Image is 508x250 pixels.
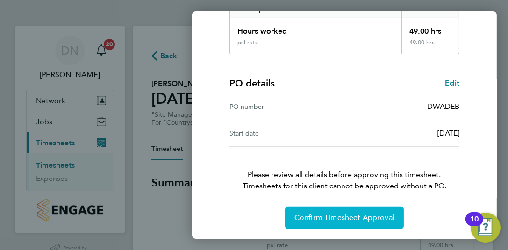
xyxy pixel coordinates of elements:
[237,39,258,46] div: psl rate
[445,79,459,87] span: Edit
[218,147,471,192] p: Please review all details before approving this timesheet.
[230,18,402,39] div: Hours worked
[427,102,459,111] span: DWADEB
[294,213,394,222] span: Confirm Timesheet Approval
[401,18,459,39] div: 49.00 hrs
[229,77,275,90] h4: PO details
[285,207,404,229] button: Confirm Timesheet Approval
[470,219,479,231] div: 10
[401,39,459,54] div: 49.00 hrs
[218,180,471,192] span: Timesheets for this client cannot be approved without a PO.
[344,128,459,139] div: [DATE]
[229,128,344,139] div: Start date
[229,101,344,112] div: PO number
[445,78,459,89] a: Edit
[471,213,501,243] button: Open Resource Center, 10 new notifications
